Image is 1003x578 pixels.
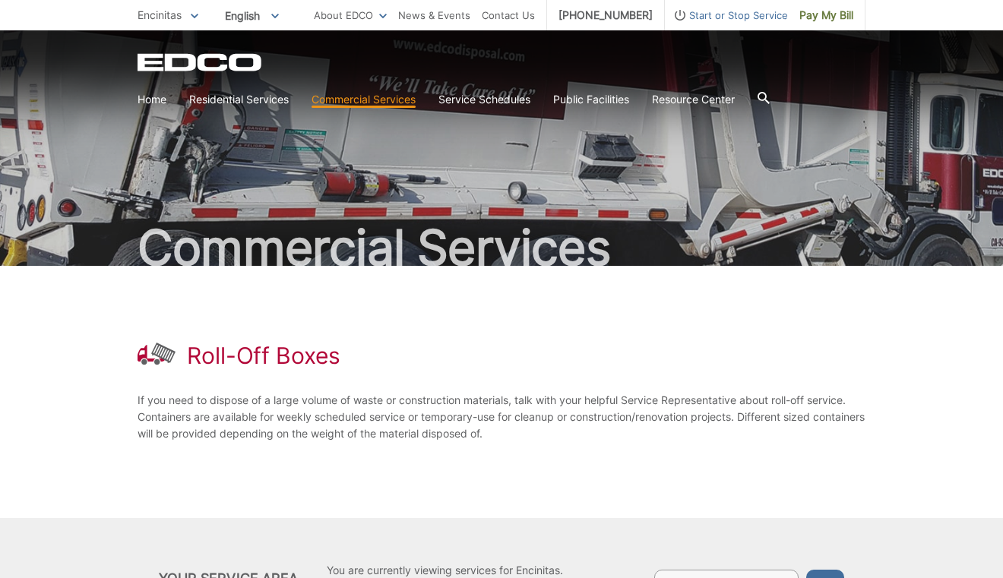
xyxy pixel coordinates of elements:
a: Residential Services [189,91,289,108]
a: Contact Us [482,7,535,24]
h1: Roll-Off Boxes [187,342,340,369]
h2: Commercial Services [138,223,865,272]
a: News & Events [398,7,470,24]
a: Public Facilities [553,91,629,108]
a: Home [138,91,166,108]
span: English [214,3,290,28]
a: About EDCO [314,7,387,24]
p: If you need to dispose of a large volume of waste or construction materials, talk with your helpf... [138,392,865,442]
span: Pay My Bill [799,7,853,24]
a: Commercial Services [312,91,416,108]
a: Service Schedules [438,91,530,108]
a: Resource Center [652,91,735,108]
a: EDCD logo. Return to the homepage. [138,53,264,71]
span: Encinitas [138,8,182,21]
